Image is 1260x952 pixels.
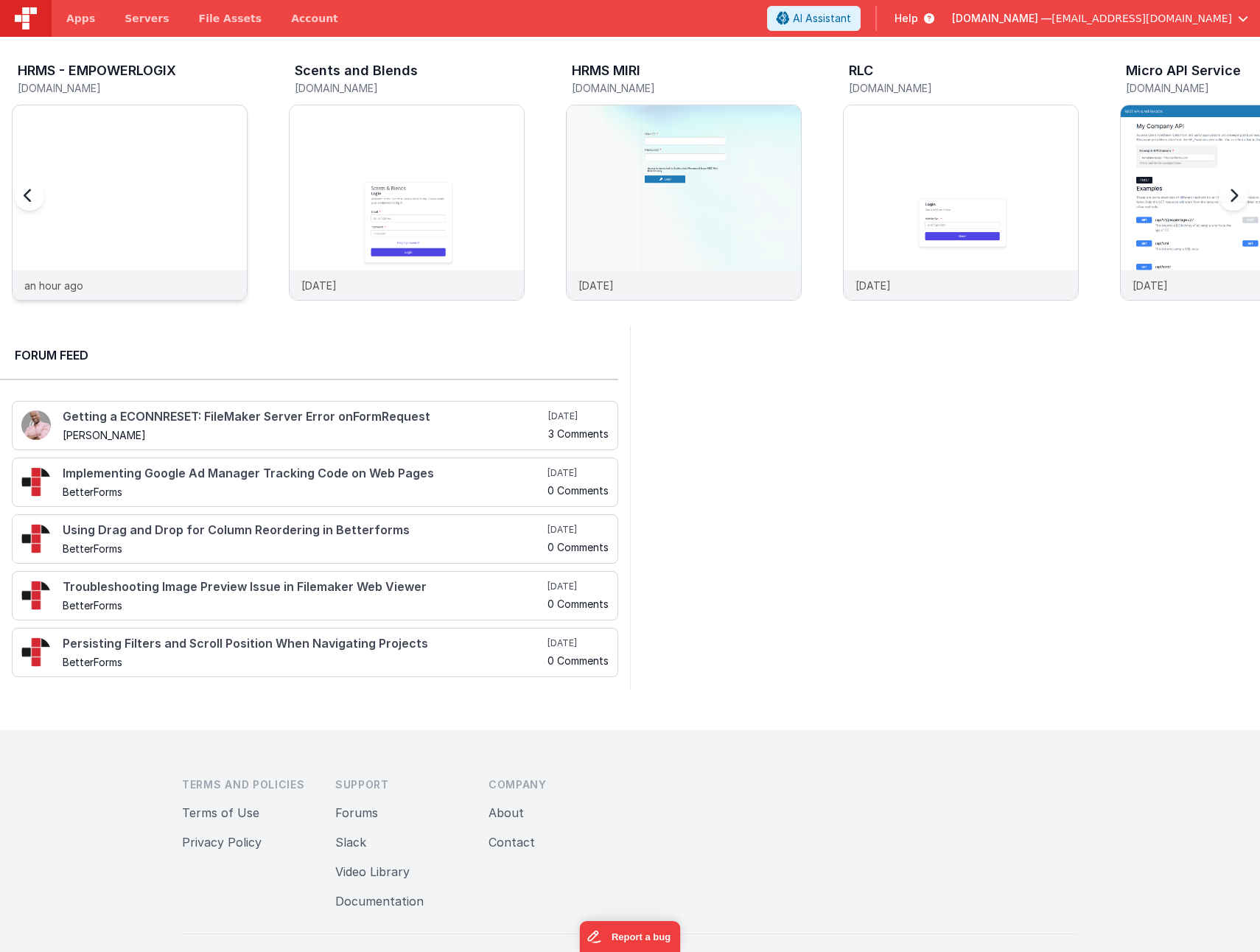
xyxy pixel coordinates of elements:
[489,804,524,822] button: About
[335,835,366,850] a: Slack
[793,11,851,26] span: AI Assistant
[855,278,891,293] p: [DATE]
[182,777,312,792] h3: Terms and Policies
[63,637,545,651] h4: Persisting Filters and Scroll Position When Navigating Projects
[548,410,609,422] h5: [DATE]
[767,6,861,31] button: AI Assistant
[125,11,169,26] span: Servers
[547,581,609,592] h5: [DATE]
[199,11,262,26] span: File Assets
[547,542,609,553] h5: 0 Comments
[580,921,681,952] iframe: Marker.io feedback button
[63,410,545,424] h4: Getting a ECONNRESET: FileMaker Server Error onFormRequest
[1133,278,1168,293] p: [DATE]
[547,655,609,666] h5: 0 Comments
[182,835,262,850] a: Privacy Policy
[63,581,545,594] h4: Troubleshooting Image Preview Issue in Filemaker Web Viewer
[335,863,410,881] button: Video Library
[12,514,618,564] a: Using Drag and Drop for Column Reordering in Betterforms BetterForms [DATE] 0 Comments
[547,637,609,649] h5: [DATE]
[18,63,176,78] h3: HRMS - EMPOWERLOGIX
[572,63,640,78] h3: HRMS MIRI
[547,598,609,609] h5: 0 Comments
[489,805,524,820] a: About
[21,467,51,497] img: 295_2.png
[63,430,545,441] h5: [PERSON_NAME]
[21,637,51,667] img: 295_2.png
[63,543,545,554] h5: BetterForms
[12,571,618,620] a: Troubleshooting Image Preview Issue in Filemaker Web Viewer BetterForms [DATE] 0 Comments
[335,892,424,910] button: Documentation
[66,11,95,26] span: Apps
[952,11,1248,26] button: [DOMAIN_NAME] — [EMAIL_ADDRESS][DOMAIN_NAME]
[21,524,51,553] img: 295_2.png
[335,833,366,851] button: Slack
[572,83,802,94] h5: [DOMAIN_NAME]
[548,428,609,439] h5: 3 Comments
[63,524,545,537] h4: Using Drag and Drop for Column Reordering in Betterforms
[849,83,1079,94] h5: [DOMAIN_NAME]
[1051,11,1232,26] span: [EMAIL_ADDRESS][DOMAIN_NAME]
[335,804,378,822] button: Forums
[12,628,618,677] a: Persisting Filters and Scroll Position When Navigating Projects BetterForms [DATE] 0 Comments
[18,83,248,94] h5: [DOMAIN_NAME]
[489,777,618,792] h3: Company
[301,278,337,293] p: [DATE]
[15,346,603,364] h2: Forum Feed
[1126,63,1241,78] h3: Micro API Service
[952,11,1051,26] span: [DOMAIN_NAME] —
[182,805,259,820] a: Terms of Use
[63,600,545,611] h5: BetterForms
[547,524,609,536] h5: [DATE]
[335,777,465,792] h3: Support
[21,410,51,440] img: 411_2.png
[12,401,618,450] a: Getting a ECONNRESET: FileMaker Server Error onFormRequest [PERSON_NAME] [DATE] 3 Comments
[295,83,525,94] h5: [DOMAIN_NAME]
[895,11,918,26] span: Help
[63,657,545,668] h5: BetterForms
[21,581,51,610] img: 295_2.png
[578,278,614,293] p: [DATE]
[547,467,609,479] h5: [DATE]
[63,467,545,480] h4: Implementing Google Ad Manager Tracking Code on Web Pages
[295,63,418,78] h3: Scents and Blends
[63,486,545,497] h5: BetterForms
[547,485,609,496] h5: 0 Comments
[12,458,618,507] a: Implementing Google Ad Manager Tracking Code on Web Pages BetterForms [DATE] 0 Comments
[489,833,535,851] button: Contact
[849,63,873,78] h3: RLC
